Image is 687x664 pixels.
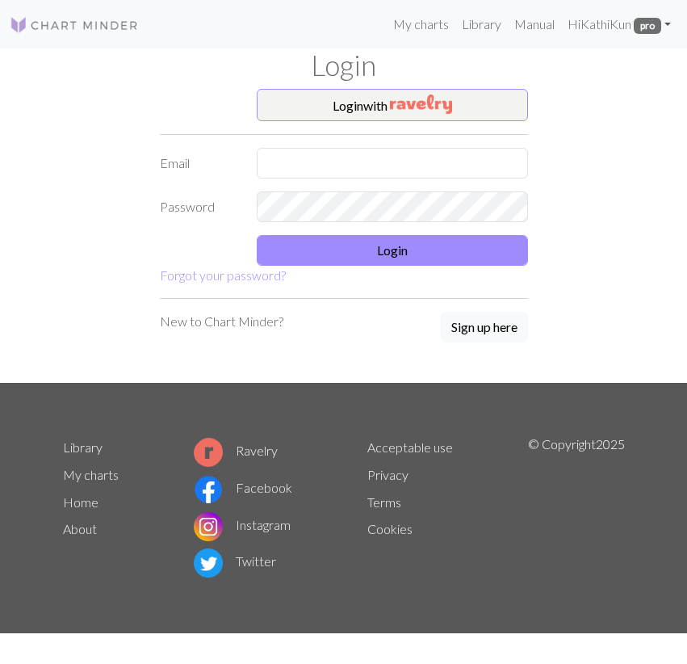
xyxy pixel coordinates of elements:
a: Home [63,494,98,510]
img: Logo [10,15,139,35]
a: Terms [367,494,401,510]
span: pro [634,18,661,34]
a: About [63,521,97,536]
a: Manual [508,8,561,40]
img: Instagram logo [194,512,223,541]
a: Acceptable use [367,439,453,455]
a: Instagram [194,517,291,532]
img: Ravelry logo [194,438,223,467]
label: Email [150,148,247,179]
img: Twitter logo [194,548,223,578]
a: Library [63,439,103,455]
p: New to Chart Minder? [160,312,283,331]
a: Library [455,8,508,40]
button: Login [257,235,528,266]
a: Sign up here [441,312,528,344]
a: Twitter [194,553,276,569]
button: Sign up here [441,312,528,343]
p: © Copyright 2025 [528,435,625,582]
a: Cookies [367,521,413,536]
a: HiKathiKun pro [561,8,677,40]
a: Facebook [194,480,292,495]
a: My charts [387,8,455,40]
label: Password [150,191,247,222]
h1: Login [53,48,635,82]
a: Ravelry [194,443,278,458]
button: Loginwith [257,89,528,121]
a: My charts [63,467,119,482]
img: Ravelry [390,95,452,114]
a: Privacy [367,467,408,482]
img: Facebook logo [194,475,223,504]
a: Forgot your password? [160,267,286,283]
